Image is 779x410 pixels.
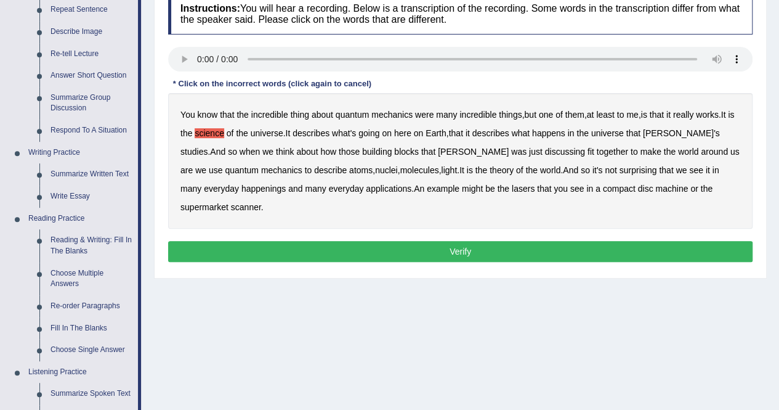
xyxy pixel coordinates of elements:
b: blocks [394,147,419,157]
b: think [276,147,294,157]
b: really [673,110,693,120]
b: know [198,110,218,120]
b: that [650,110,664,120]
b: what's [332,128,356,138]
b: incredible [459,110,496,120]
b: it [466,128,470,138]
b: together [597,147,628,157]
b: we [195,165,206,175]
b: might [462,184,483,194]
b: And [210,147,225,157]
b: everyday [329,184,364,194]
b: that [659,165,673,175]
b: It [285,128,290,138]
b: and [288,184,302,194]
b: in [712,165,719,175]
b: so [228,147,237,157]
b: Instructions: [180,3,240,14]
b: it's [592,165,603,175]
a: Re-tell Lecture [45,43,138,65]
b: fit [587,147,594,157]
b: describes [472,128,509,138]
b: many [305,184,326,194]
b: least [596,110,615,120]
b: to [617,110,624,120]
b: we [676,165,687,175]
b: quantum [225,165,258,175]
b: science [195,128,224,138]
b: the [236,110,248,120]
b: that [626,128,640,138]
a: Reading Practice [23,208,138,230]
b: many [436,110,457,120]
b: studies [180,147,208,157]
b: one [539,110,553,120]
b: me [626,110,638,120]
b: is [728,110,734,120]
a: Summarize Written Text [45,163,138,186]
b: to [631,147,638,157]
b: about [312,110,333,120]
b: everyday [204,184,239,194]
a: Fill In The Blanks [45,318,138,340]
b: surprising [620,165,657,175]
b: was [511,147,527,157]
b: at [587,110,594,120]
b: of [227,128,234,138]
b: on [382,128,392,138]
b: about [296,147,318,157]
b: it [706,165,710,175]
b: not [605,165,616,175]
b: are [180,165,193,175]
b: the [236,128,248,138]
b: to [305,165,312,175]
b: them [565,110,584,120]
b: [PERSON_NAME]'s [643,128,720,138]
b: things [499,110,522,120]
b: atoms [349,165,373,175]
b: that [421,147,435,157]
b: world [540,165,560,175]
b: it [666,110,671,120]
b: the [576,128,588,138]
b: many [180,184,201,194]
b: us [730,147,740,157]
b: be [485,184,495,194]
b: scanner [231,202,261,212]
b: make [640,147,661,157]
b: a [595,184,600,194]
b: [PERSON_NAME] [438,147,509,157]
a: Respond To A Situation [45,120,138,142]
b: discussing [545,147,585,157]
b: around [701,147,728,157]
b: when [240,147,260,157]
a: Summarize Spoken Text [45,383,138,405]
b: you [554,184,568,194]
a: Write Essay [45,186,138,208]
a: Summarize Group Discussion [45,87,138,120]
b: Earth [426,128,446,138]
b: theory [490,165,514,175]
a: Re-order Paragraphs [45,295,138,318]
b: on [414,128,424,138]
div: * Click on the incorrect words (click again to cancel) [168,78,376,89]
a: Listening Practice [23,361,138,383]
a: Describe Image [45,21,138,43]
b: example [427,184,459,194]
b: what [511,128,530,138]
b: molecules [400,165,438,175]
b: universe [591,128,624,138]
b: quantum [336,110,369,120]
b: mechanics [261,165,302,175]
b: the [525,165,537,175]
b: It [459,165,464,175]
b: mechanics [371,110,413,120]
b: compact [603,184,636,194]
b: here [394,128,411,138]
b: the [701,184,712,194]
b: supermarket [180,202,228,212]
b: lasers [512,184,535,194]
b: incredible [251,110,288,120]
b: just [529,147,543,157]
b: machine [655,184,688,194]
